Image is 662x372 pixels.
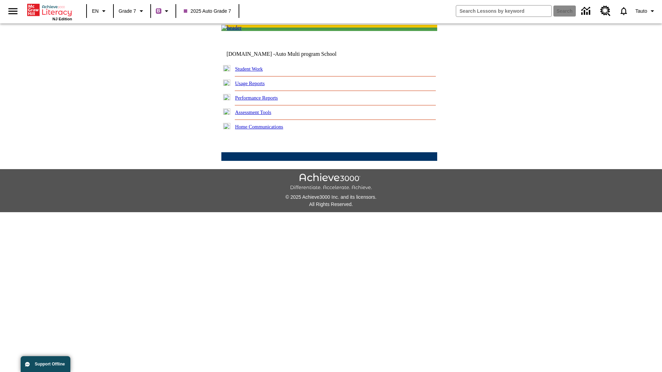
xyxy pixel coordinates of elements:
a: Performance Reports [235,95,278,101]
a: Assessment Tools [235,110,271,115]
img: plus.gif [223,123,230,129]
a: Data Center [577,2,596,21]
span: Support Offline [35,362,65,366]
img: Achieve3000 Differentiate Accelerate Achieve [290,173,372,191]
img: header [221,25,242,31]
td: [DOMAIN_NAME] - [227,51,353,57]
span: B [157,7,160,15]
img: plus.gif [223,94,230,100]
div: Home [27,2,72,21]
button: Open side menu [3,1,23,21]
button: Language: EN, Select a language [89,5,111,17]
span: 2025 Auto Grade 7 [184,8,231,15]
span: Grade 7 [119,8,136,15]
a: Student Work [235,66,263,72]
span: EN [92,8,99,15]
img: plus.gif [223,65,230,71]
button: Profile/Settings [633,5,659,17]
button: Support Offline [21,356,70,372]
input: search field [456,6,551,17]
a: Home Communications [235,124,283,130]
span: Tauto [635,8,647,15]
a: Usage Reports [235,81,265,86]
a: Notifications [615,2,633,20]
a: Resource Center, Will open in new tab [596,2,615,20]
nobr: Auto Multi program School [275,51,337,57]
button: Grade: Grade 7, Select a grade [116,5,148,17]
button: Boost Class color is purple. Change class color [153,5,173,17]
span: NJ Edition [52,17,72,21]
img: plus.gif [223,80,230,86]
img: plus.gif [223,108,230,115]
